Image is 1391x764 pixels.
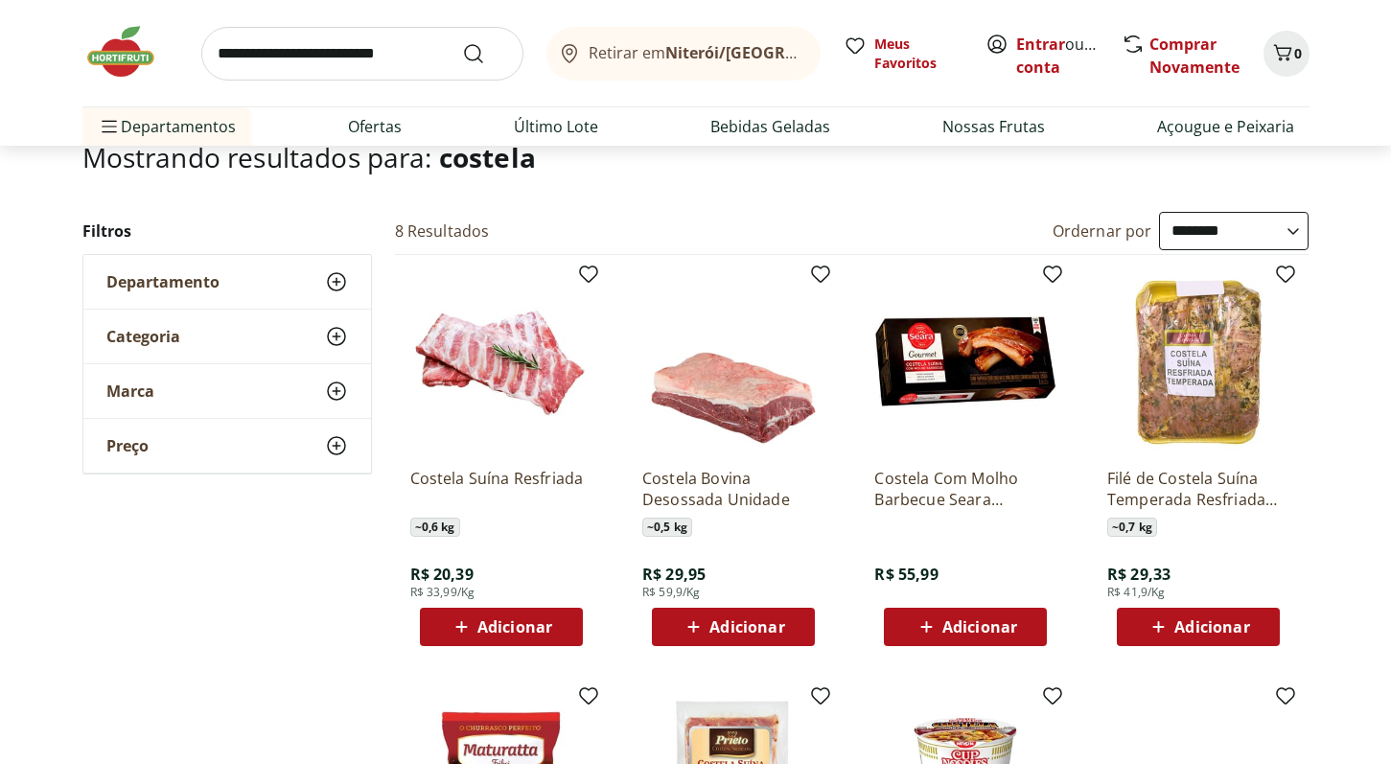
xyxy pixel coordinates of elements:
span: Preço [106,436,149,455]
span: Retirar em [589,44,800,61]
button: Adicionar [420,608,583,646]
h2: 8 Resultados [395,220,490,242]
span: 0 [1294,44,1302,62]
img: Costela Com Molho Barbecue Seara Gourmet 1Kg [874,270,1056,452]
a: Criar conta [1016,34,1122,78]
span: R$ 29,33 [1107,564,1171,585]
img: Hortifruti [82,23,178,81]
input: search [201,27,523,81]
span: Departamentos [98,104,236,150]
span: R$ 59,9/Kg [642,585,701,600]
a: Filé de Costela Suína Temperada Resfriada Unidade [1107,468,1289,510]
span: Departamento [106,272,220,291]
span: Categoria [106,327,180,346]
a: Costela Bovina Desossada Unidade [642,468,824,510]
a: Ofertas [348,115,402,138]
span: R$ 55,99 [874,564,938,585]
button: Adicionar [884,608,1047,646]
button: Marca [83,364,371,418]
button: Adicionar [1117,608,1280,646]
button: Retirar emNiterói/[GEOGRAPHIC_DATA] [546,27,821,81]
span: ou [1016,33,1101,79]
label: Ordernar por [1053,220,1152,242]
span: Adicionar [709,619,784,635]
b: Niterói/[GEOGRAPHIC_DATA] [665,42,884,63]
a: Bebidas Geladas [710,115,830,138]
span: R$ 20,39 [410,564,474,585]
a: Entrar [1016,34,1065,55]
a: Comprar Novamente [1149,34,1240,78]
span: costela [439,139,536,175]
span: ~ 0,5 kg [642,518,692,537]
button: Adicionar [652,608,815,646]
span: Meus Favoritos [874,35,962,73]
img: Costela Bovina Desossada Unidade [642,270,824,452]
span: ~ 0,7 kg [1107,518,1157,537]
a: Último Lote [514,115,598,138]
span: ~ 0,6 kg [410,518,460,537]
a: Açougue e Peixaria [1157,115,1294,138]
button: Categoria [83,310,371,363]
h2: Filtros [82,212,372,250]
a: Meus Favoritos [844,35,962,73]
span: Adicionar [1174,619,1249,635]
a: Costela Com Molho Barbecue Seara Gourmet 1Kg [874,468,1056,510]
button: Submit Search [462,42,508,65]
a: Costela Suína Resfriada [410,468,592,510]
span: R$ 33,99/Kg [410,585,475,600]
button: Departamento [83,255,371,309]
button: Menu [98,104,121,150]
span: Adicionar [477,619,552,635]
button: Carrinho [1263,31,1310,77]
span: Marca [106,382,154,401]
img: Filé de Costela Suína Temperada Resfriada Unidade [1107,270,1289,452]
img: Costela Suína Resfriada [410,270,592,452]
span: Adicionar [942,619,1017,635]
a: Nossas Frutas [942,115,1045,138]
span: R$ 29,95 [642,564,706,585]
span: R$ 41,9/Kg [1107,585,1166,600]
button: Preço [83,419,371,473]
h1: Mostrando resultados para: [82,142,1310,173]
